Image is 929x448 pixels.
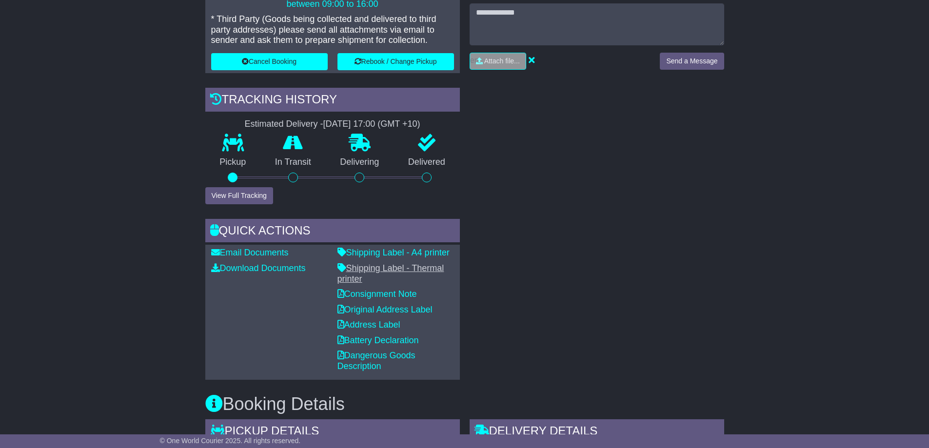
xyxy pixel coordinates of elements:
a: Download Documents [211,263,306,273]
a: Dangerous Goods Description [337,351,415,371]
span: © One World Courier 2025. All rights reserved. [160,437,301,445]
a: Address Label [337,320,400,330]
a: Consignment Note [337,289,417,299]
button: Send a Message [660,53,724,70]
a: Shipping Label - Thermal printer [337,263,444,284]
a: Shipping Label - A4 printer [337,248,450,257]
p: Pickup [205,157,261,168]
div: Estimated Delivery - [205,119,460,130]
button: Rebook / Change Pickup [337,53,454,70]
p: Delivering [326,157,394,168]
p: In Transit [260,157,326,168]
a: Battery Declaration [337,335,419,345]
div: Tracking history [205,88,460,114]
div: [DATE] 17:00 (GMT +10) [323,119,420,130]
button: Cancel Booking [211,53,328,70]
h3: Booking Details [205,394,724,414]
a: Email Documents [211,248,289,257]
p: Delivered [394,157,460,168]
div: Delivery Details [470,419,724,446]
div: Pickup Details [205,419,460,446]
a: Original Address Label [337,305,433,314]
p: * Third Party (Goods being collected and delivered to third party addresses) please send all atta... [211,14,454,46]
div: Quick Actions [205,219,460,245]
button: View Full Tracking [205,187,273,204]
